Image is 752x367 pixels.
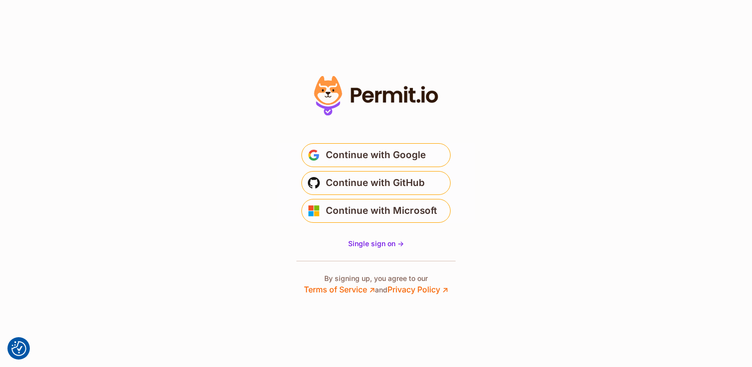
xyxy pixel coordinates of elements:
[304,284,375,294] a: Terms of Service ↗
[11,341,26,356] img: Revisit consent button
[304,274,448,295] p: By signing up, you agree to our and
[348,239,404,248] span: Single sign on ->
[387,284,448,294] a: Privacy Policy ↗
[326,175,425,191] span: Continue with GitHub
[301,199,451,223] button: Continue with Microsoft
[348,239,404,249] a: Single sign on ->
[301,171,451,195] button: Continue with GitHub
[326,203,437,219] span: Continue with Microsoft
[11,341,26,356] button: Consent Preferences
[301,143,451,167] button: Continue with Google
[326,147,426,163] span: Continue with Google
